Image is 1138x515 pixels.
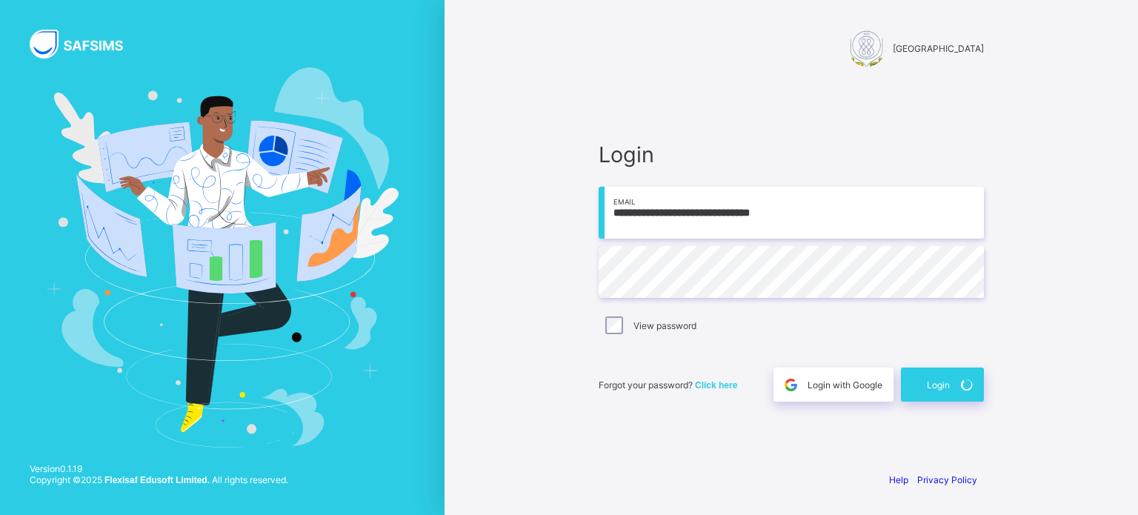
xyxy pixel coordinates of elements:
[889,474,908,485] a: Help
[104,475,210,485] strong: Flexisaf Edusoft Limited.
[893,43,984,54] span: [GEOGRAPHIC_DATA]
[30,30,141,59] img: SAFSIMS Logo
[695,380,737,391] span: Click here
[46,67,399,447] img: Hero Image
[599,379,737,391] span: Forgot your password?
[782,376,799,393] img: google.396cfc9801f0270233282035f929180a.svg
[30,463,288,474] span: Version 0.1.19
[30,474,288,485] span: Copyright © 2025 All rights reserved.
[917,474,977,485] a: Privacy Policy
[808,379,882,391] span: Login with Google
[633,320,696,331] label: View password
[695,379,737,391] a: Click here
[599,142,984,167] span: Login
[927,379,950,391] span: Login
